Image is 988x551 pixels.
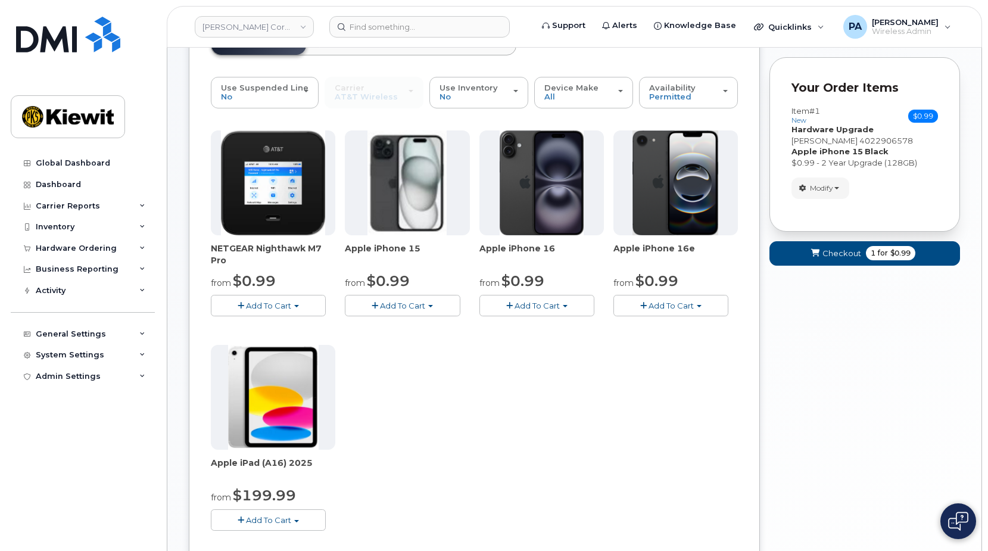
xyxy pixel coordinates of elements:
span: Device Make [544,83,599,92]
button: Add To Cart [613,295,728,316]
a: Knowledge Base [646,14,744,38]
span: 4022906578 [859,136,913,145]
strong: Apple iPhone 15 [791,147,863,156]
span: All [544,92,555,101]
small: new [791,116,806,124]
div: Apple iPhone 15 [345,242,469,266]
h3: Item [791,107,820,124]
span: $0.99 [233,272,276,289]
img: nighthawk_m7_pro.png [221,130,326,235]
span: $199.99 [233,487,296,504]
img: iPad_A16.PNG [228,345,319,450]
span: Add To Cart [380,301,425,310]
div: $0.99 - 2 Year Upgrade (128GB) [791,157,938,169]
small: from [211,278,231,288]
strong: Black [865,147,889,156]
button: Checkout 1 for $0.99 [769,241,960,266]
span: Add To Cart [246,301,291,310]
div: Apple iPhone 16 [479,242,604,266]
span: Add To Cart [649,301,694,310]
button: Add To Cart [211,509,326,530]
span: Availability [649,83,696,92]
a: Support [534,14,594,38]
span: Wireless Admin [872,27,939,36]
span: $0.99 [908,110,938,123]
span: Quicklinks [768,22,812,32]
span: Alerts [612,20,637,32]
small: from [345,278,365,288]
span: $0.99 [501,272,544,289]
button: Add To Cart [211,295,326,316]
p: Your Order Items [791,79,938,96]
a: Kiewit Corporation [195,16,314,38]
span: Add To Cart [515,301,560,310]
span: No [221,92,232,101]
span: $0.99 [367,272,410,289]
span: $0.99 [890,248,911,259]
button: Use Suspended Line No [211,77,319,108]
span: Knowledge Base [664,20,736,32]
img: iphone15.jpg [367,130,447,235]
span: 1 [871,248,875,259]
button: Add To Cart [479,295,594,316]
button: Modify [791,178,849,198]
img: Open chat [948,512,968,531]
div: Paul Andrews [835,15,959,39]
div: Apple iPad (A16) 2025 [211,457,335,481]
span: Checkout [822,248,861,259]
span: for [875,248,890,259]
span: Permitted [649,92,691,101]
img: iphone16e.png [632,130,718,235]
div: NETGEAR Nighthawk M7 Pro [211,242,335,266]
button: Availability Permitted [639,77,738,108]
button: Use Inventory No [429,77,528,108]
span: Add To Cart [246,515,291,525]
div: Quicklinks [746,15,833,39]
img: iphone_16_plus.png [500,130,584,235]
span: Modify [810,183,833,194]
a: Alerts [594,14,646,38]
span: #1 [809,106,820,116]
div: Apple iPhone 16e [613,242,738,266]
small: from [479,278,500,288]
span: [PERSON_NAME] [791,136,858,145]
button: Device Make All [534,77,633,108]
span: $0.99 [635,272,678,289]
strong: Hardware Upgrade [791,124,874,134]
span: PA [849,20,862,34]
span: Use Inventory [440,83,498,92]
small: from [613,278,634,288]
span: Support [552,20,585,32]
span: No [440,92,451,101]
small: from [211,492,231,503]
button: Add To Cart [345,295,460,316]
span: Use Suspended Line [221,83,308,92]
input: Find something... [329,16,510,38]
span: [PERSON_NAME] [872,17,939,27]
